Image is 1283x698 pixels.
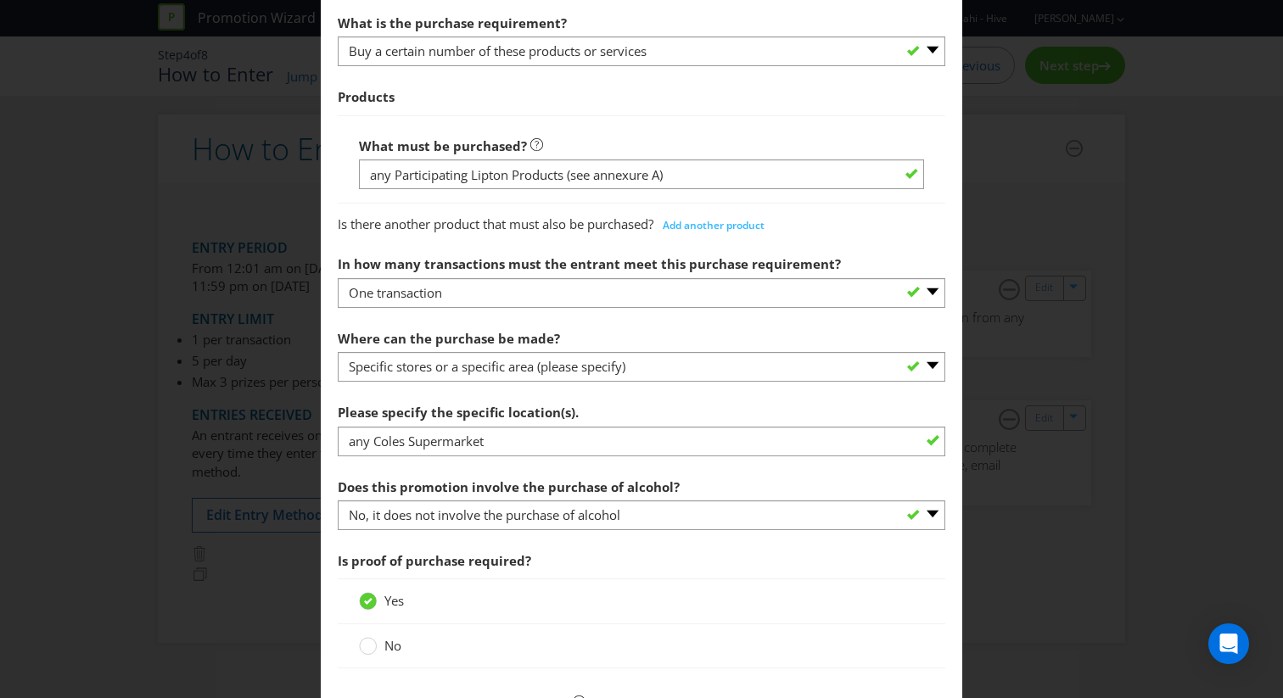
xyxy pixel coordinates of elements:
[653,213,774,238] button: Add another product
[338,88,395,105] span: Products
[338,255,841,272] span: In how many transactions must the entrant meet this purchase requirement?
[338,478,680,495] span: Does this promotion involve the purchase of alcohol?
[359,159,924,189] input: Product name, number, size, model (as applicable)
[338,215,653,232] span: Is there another product that must also be purchased?
[338,14,567,31] span: What is the purchase requirement?
[338,330,560,347] span: Where can the purchase be made?
[338,404,579,421] span: Please specify the specific location(s).
[663,218,765,232] span: Add another product
[384,637,401,654] span: No
[359,137,527,154] span: What must be purchased?
[338,552,531,569] span: Is proof of purchase required?
[1208,623,1249,664] div: Open Intercom Messenger
[384,592,404,609] span: Yes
